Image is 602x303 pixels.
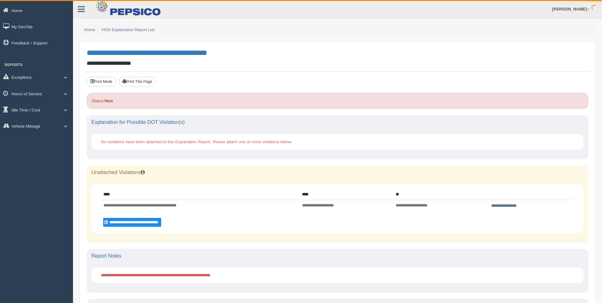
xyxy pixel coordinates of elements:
div: Status: [87,93,588,109]
strong: New [104,98,113,103]
div: Report Notes [87,249,588,263]
a: HOS Explanation Report List [102,27,155,32]
div: Unattached Violations [87,165,588,179]
a: Home [84,27,95,32]
button: Print This Page [119,77,156,86]
span: No violations have been attached to this Explanation Report. Please attach one or more violations... [101,139,292,144]
div: Explanation for Possible DOT Violation(s) [87,115,588,129]
button: Print Mode [87,77,116,86]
